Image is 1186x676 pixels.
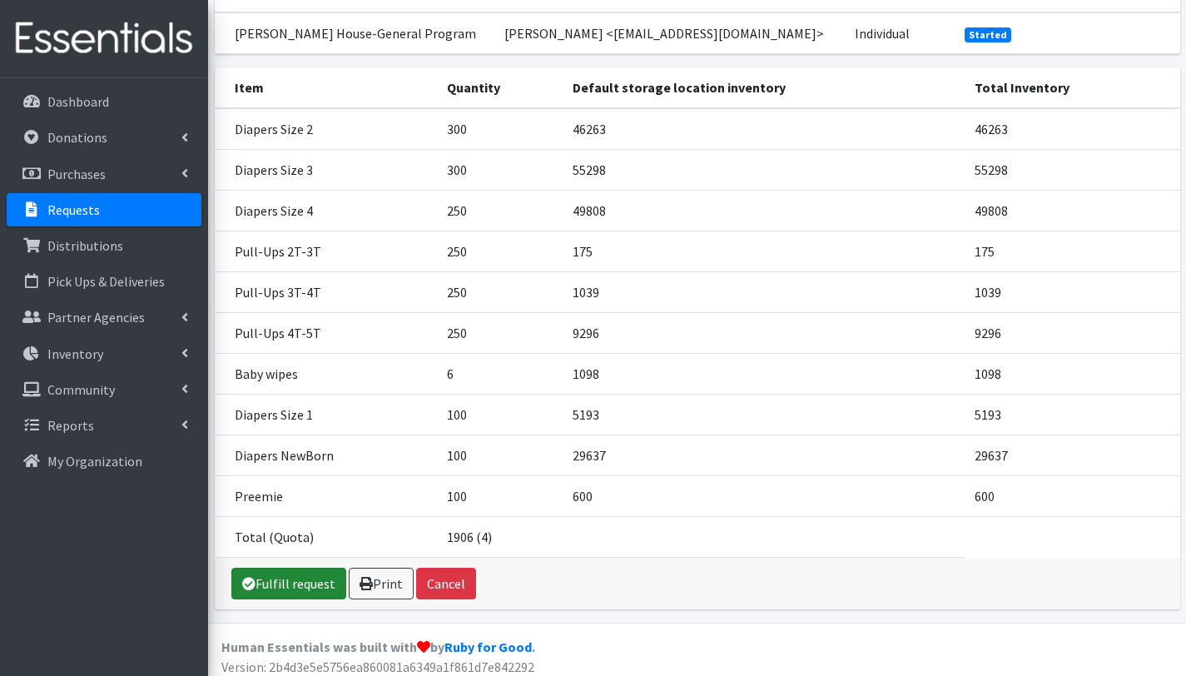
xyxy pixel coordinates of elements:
p: Dashboard [47,93,109,110]
td: Diapers Size 1 [215,394,437,435]
th: Quantity [437,67,563,108]
a: Partner Agencies [7,301,201,334]
strong: Human Essentials was built with by . [221,639,535,655]
a: Inventory [7,337,201,370]
td: 6 [437,353,563,394]
th: Default storage location inventory [563,67,965,108]
td: 600 [563,475,965,516]
a: Ruby for Good [444,639,532,655]
a: Fulfill request [231,568,346,599]
td: 1906 (4) [437,516,563,557]
td: 46263 [965,108,1180,150]
a: Print [349,568,414,599]
a: Reports [7,409,201,442]
a: Dashboard [7,85,201,118]
td: 100 [437,435,563,475]
p: Requests [47,201,100,218]
p: Community [47,381,115,398]
span: Started [965,27,1011,42]
a: Pick Ups & Deliveries [7,265,201,298]
a: Distributions [7,229,201,262]
p: Inventory [47,345,103,362]
th: Item [215,67,437,108]
td: 300 [437,108,563,150]
td: 250 [437,190,563,231]
a: Community [7,373,201,406]
td: [PERSON_NAME] House-General Program [215,12,494,54]
td: 600 [965,475,1180,516]
td: 55298 [965,149,1180,190]
th: Total Inventory [965,67,1180,108]
a: My Organization [7,445,201,478]
td: 49808 [563,190,965,231]
a: Donations [7,121,201,154]
td: Pull-Ups 2T-3T [215,231,437,271]
p: Distributions [47,237,123,254]
p: Purchases [47,166,106,182]
p: Donations [47,129,107,146]
td: 250 [437,312,563,353]
p: Reports [47,417,94,434]
a: Requests [7,193,201,226]
td: 9296 [563,312,965,353]
td: 1039 [563,271,965,312]
td: 1039 [965,271,1180,312]
td: 1098 [965,353,1180,394]
a: Purchases [7,157,201,191]
td: Preemie [215,475,437,516]
td: 250 [437,231,563,271]
td: Individual [845,12,955,54]
td: 100 [437,475,563,516]
td: 29637 [563,435,965,475]
td: Diapers Size 2 [215,108,437,150]
td: 250 [437,271,563,312]
td: Pull-Ups 4T-5T [215,312,437,353]
td: Diapers Size 3 [215,149,437,190]
td: 1098 [563,353,965,394]
td: 5193 [563,394,965,435]
td: 100 [437,394,563,435]
td: 9296 [965,312,1180,353]
td: Total (Quota) [215,516,437,557]
td: Pull-Ups 3T-4T [215,271,437,312]
td: 29637 [965,435,1180,475]
td: 175 [965,231,1180,271]
td: Diapers Size 4 [215,190,437,231]
td: [PERSON_NAME] <[EMAIL_ADDRESS][DOMAIN_NAME]> [494,12,845,54]
td: Baby wipes [215,353,437,394]
td: 55298 [563,149,965,190]
p: Pick Ups & Deliveries [47,273,165,290]
p: Partner Agencies [47,309,145,326]
img: HumanEssentials [7,11,201,67]
td: 175 [563,231,965,271]
td: 46263 [563,108,965,150]
td: Diapers NewBorn [215,435,437,475]
td: 300 [437,149,563,190]
button: Cancel [416,568,476,599]
td: 49808 [965,190,1180,231]
td: 5193 [965,394,1180,435]
span: Version: 2b4d3e5e5756ea860081a6349a1f861d7e842292 [221,659,534,675]
p: My Organization [47,453,142,470]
